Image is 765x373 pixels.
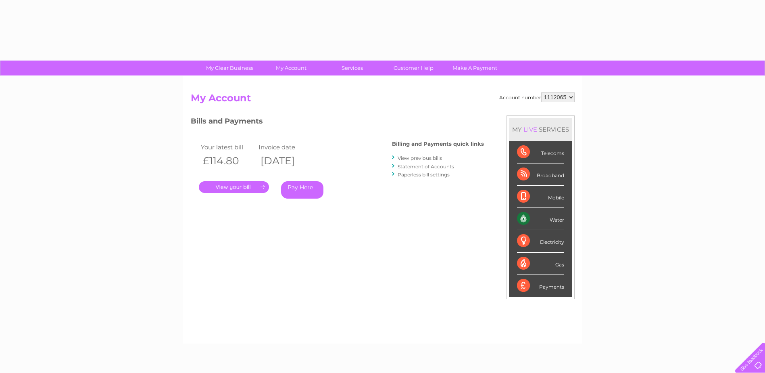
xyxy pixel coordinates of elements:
[398,172,450,178] a: Paperless bill settings
[398,155,442,161] a: View previous bills
[517,275,564,297] div: Payments
[517,141,564,163] div: Telecoms
[199,142,257,153] td: Your latest bill
[199,153,257,169] th: £114.80
[380,61,447,75] a: Customer Help
[509,118,572,141] div: MY SERVICES
[398,163,454,170] a: Statement of Accounts
[256,142,315,153] td: Invoice date
[191,92,575,108] h2: My Account
[499,92,575,102] div: Account number
[392,141,484,147] h4: Billing and Payments quick links
[517,230,564,252] div: Electricity
[442,61,508,75] a: Make A Payment
[517,186,564,208] div: Mobile
[256,153,315,169] th: [DATE]
[191,115,484,130] h3: Bills and Payments
[196,61,263,75] a: My Clear Business
[517,208,564,230] div: Water
[517,163,564,186] div: Broadband
[517,253,564,275] div: Gas
[199,181,269,193] a: .
[319,61,386,75] a: Services
[258,61,324,75] a: My Account
[281,181,323,199] a: Pay Here
[522,126,539,133] div: LIVE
